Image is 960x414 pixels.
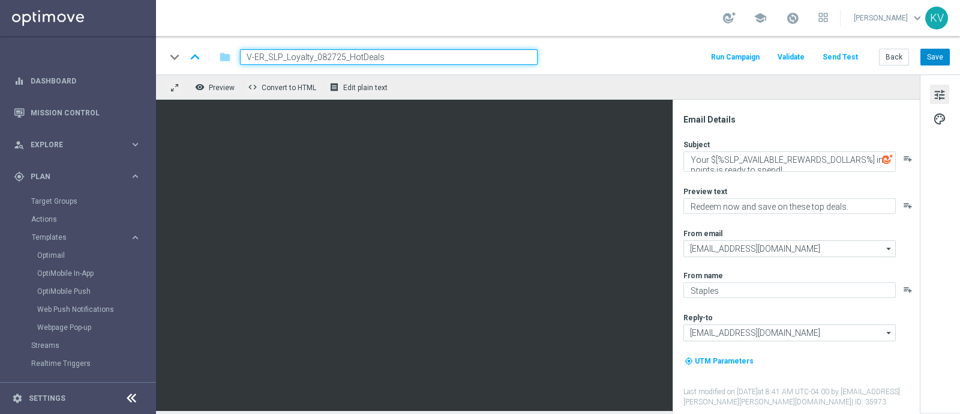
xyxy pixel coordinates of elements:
[683,271,723,281] label: From name
[31,141,130,148] span: Explore
[683,114,919,125] div: Email Details
[248,82,257,92] span: code
[14,97,141,129] div: Mission Control
[31,215,125,224] a: Actions
[851,398,886,406] span: | ID: 35973
[262,84,316,92] span: Convert to HTML
[14,171,130,182] div: Plan
[709,49,761,65] button: Run Campaign
[32,234,130,241] div: Templates
[31,359,125,368] a: Realtime Triggers
[37,251,125,260] a: Optimail
[930,85,949,104] button: tune
[31,97,141,129] a: Mission Control
[130,232,141,243] i: keyboard_arrow_right
[903,154,913,163] button: playlist_add
[776,49,806,65] button: Validate
[130,139,141,150] i: keyboard_arrow_right
[343,84,388,92] span: Edit plain text
[778,53,805,61] span: Validate
[240,49,538,65] input: Enter a unique template name
[37,323,125,332] a: Webpage Pop-up
[37,269,125,278] a: OptiMobile In-App
[37,264,155,282] div: OptiMobile In-App
[195,82,205,92] i: remove_red_eye
[821,49,860,65] button: Send Test
[685,357,693,365] i: my_location
[13,108,142,118] button: Mission Control
[14,76,25,87] i: equalizer
[683,140,710,150] label: Subject
[218,47,232,67] button: folder
[31,355,155,373] div: Realtime Triggers
[13,172,142,181] button: gps_fixed Plan keyboard_arrow_right
[683,324,896,341] input: Select
[245,79,322,95] button: code Convert to HTML
[31,228,155,336] div: Templates
[883,241,895,257] i: arrow_drop_down
[920,49,950,65] button: Save
[29,395,65,402] a: Settings
[31,65,141,97] a: Dashboard
[31,210,155,228] div: Actions
[925,7,948,29] div: KV
[683,240,896,257] input: Select
[31,196,125,206] a: Target Groups
[37,287,125,296] a: OptiMobile Push
[14,139,130,150] div: Explore
[186,48,204,66] i: keyboard_arrow_up
[683,187,727,196] label: Preview text
[32,234,118,241] span: Templates
[37,318,155,336] div: Webpage Pop-up
[683,387,919,407] label: Last modified on [DATE] at 8:41 AM UTC-04:00 by [EMAIL_ADDRESS][PERSON_NAME][PERSON_NAME][DOMAIN_...
[14,171,25,182] i: gps_fixed
[326,79,393,95] button: receipt Edit plain text
[14,139,25,150] i: person_search
[130,171,141,182] i: keyboard_arrow_right
[31,233,142,242] button: Templates keyboard_arrow_right
[329,82,339,92] i: receipt
[911,11,924,25] span: keyboard_arrow_down
[192,79,240,95] button: remove_red_eye Preview
[853,9,925,27] a: [PERSON_NAME]keyboard_arrow_down
[31,336,155,355] div: Streams
[930,109,949,128] button: palette
[209,84,235,92] span: Preview
[695,357,754,365] span: UTM Parameters
[933,111,946,127] span: palette
[31,192,155,210] div: Target Groups
[37,282,155,300] div: OptiMobile Push
[219,50,231,64] i: folder
[683,355,755,368] button: my_location UTM Parameters
[31,341,125,350] a: Streams
[683,313,713,323] label: Reply-to
[37,305,125,314] a: Web Push Notifications
[12,393,23,404] i: settings
[903,201,913,210] button: playlist_add
[683,229,722,239] label: From email
[37,246,155,264] div: Optimail
[883,325,895,341] i: arrow_drop_down
[13,140,142,150] button: person_search Explore keyboard_arrow_right
[13,76,142,86] button: equalizer Dashboard
[903,285,913,294] button: playlist_add
[14,65,141,97] div: Dashboard
[754,11,767,25] span: school
[37,300,155,318] div: Web Push Notifications
[933,87,946,103] span: tune
[879,49,909,65] button: Back
[882,154,893,165] img: optiGenie.svg
[31,173,130,180] span: Plan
